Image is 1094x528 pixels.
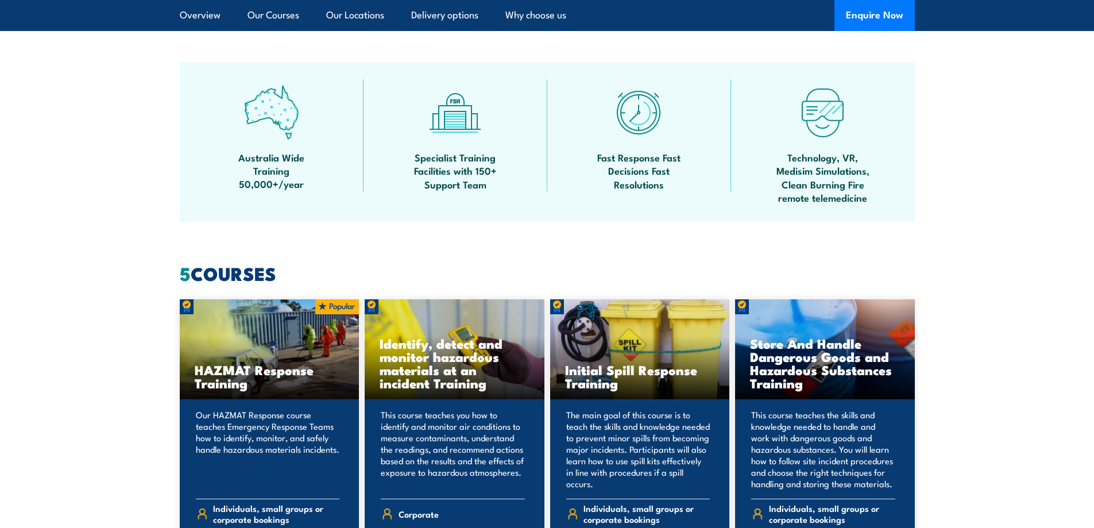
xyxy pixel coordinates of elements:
[587,151,691,191] span: Fast Response Fast Decisions Fast Resolutions
[751,409,895,490] p: This course teaches the skills and knowledge needed to handle and work with dangerous goods and h...
[583,503,710,525] span: Individuals, small groups or corporate bookings
[213,503,339,525] span: Individuals, small groups or corporate bookings
[180,259,191,287] strong: 5
[380,337,529,390] h3: Identify, detect and monitor hazardous materials at an incident Training
[566,409,710,490] p: The main goal of this course is to teach the skills and knowledge needed to prevent minor spills ...
[404,151,507,191] span: Specialist Training Facilities with 150+ Support Team
[795,85,850,140] img: tech-icon
[180,265,915,281] h2: COURSES
[612,85,666,140] img: fast-icon
[771,151,875,205] span: Technology, VR, Medisim Simulations, Clean Burning Fire remote telemedicine
[220,151,323,191] span: Australia Wide Training 50,000+/year
[195,363,345,390] h3: HAZMAT Response Training
[769,503,895,525] span: Individuals, small groups or corporate bookings
[196,409,340,490] p: Our HAZMAT Response course teaches Emergency Response Teams how to identify, monitor, and safely ...
[244,85,299,140] img: auswide-icon
[750,337,900,390] h3: Store And Handle Dangerous Goods and Hazardous Substances Training
[428,85,482,140] img: facilities-icon
[565,363,715,390] h3: Initial Spill Response Training
[399,505,439,523] span: Corporate
[381,409,525,490] p: This course teaches you how to identify and monitor air conditions to measure contaminants, under...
